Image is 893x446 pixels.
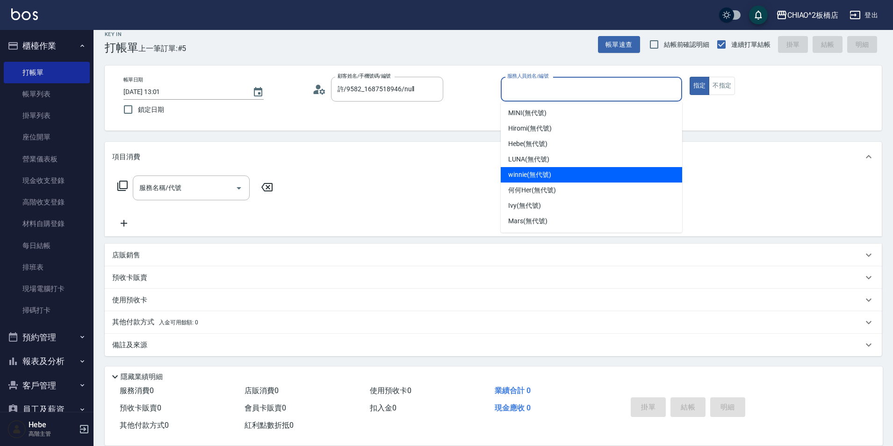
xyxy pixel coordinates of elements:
h3: 打帳單 [105,41,138,54]
span: 結帳前確認明細 [664,40,710,50]
p: 隱藏業績明細 [121,372,163,382]
span: 何何Her (無代號) [508,185,556,195]
button: Open [231,181,246,196]
p: 項目消費 [112,152,140,162]
span: 會員卡販賣 0 [245,403,286,412]
a: 營業儀表板 [4,148,90,170]
label: 服務人員姓名/編號 [507,73,548,80]
a: 掃碼打卡 [4,300,90,321]
button: CHIAO^2板橋店 [772,6,843,25]
span: LUNA (無代號) [508,154,549,164]
button: 帳單速查 [598,36,640,53]
span: 鎖定日期 [138,105,164,115]
span: Hiromi (無代號) [508,124,551,133]
a: 掛單列表 [4,105,90,126]
span: Mars (無代號) [508,216,547,226]
a: 現金收支登錄 [4,170,90,191]
span: winnie (無代號) [508,170,551,180]
span: 店販消費 0 [245,386,279,395]
button: 客戶管理 [4,373,90,398]
p: 使用預收卡 [112,295,147,305]
input: YYYY/MM/DD hh:mm [123,84,243,100]
label: 帳單日期 [123,76,143,83]
button: 不指定 [709,77,735,95]
span: 扣入金 0 [370,403,396,412]
span: 其他付款方式 0 [120,421,169,430]
span: 連續打單結帳 [731,40,771,50]
a: 每日結帳 [4,235,90,256]
button: 登出 [846,7,882,24]
div: 項目消費 [105,142,882,172]
p: 高階主管 [29,430,76,438]
img: Logo [11,8,38,20]
button: Choose date, selected date is 2025-10-05 [247,81,269,103]
span: 入金可用餘額: 0 [159,319,199,326]
div: 其他付款方式入金可用餘額: 0 [105,311,882,334]
button: 櫃檯作業 [4,34,90,58]
p: 預收卡販賣 [112,273,147,283]
a: 帳單列表 [4,83,90,105]
button: 預約管理 [4,325,90,350]
span: 上一筆訂單:#5 [138,43,187,54]
div: 預收卡販賣 [105,266,882,289]
a: 打帳單 [4,62,90,83]
img: Person [7,420,26,439]
a: 高階收支登錄 [4,191,90,213]
label: 顧客姓名/手機號碼/編號 [338,73,391,80]
a: 排班表 [4,256,90,278]
button: save [749,6,768,24]
span: Ivy (無代號) [508,201,541,211]
span: 服務消費 0 [120,386,154,395]
button: 報表及分析 [4,349,90,373]
a: 座位開單 [4,126,90,148]
span: Hebe (無代號) [508,139,547,149]
span: 業績合計 0 [495,386,531,395]
span: 使用預收卡 0 [370,386,411,395]
button: 員工及薪資 [4,397,90,422]
span: 現金應收 0 [495,403,531,412]
h2: Key In [105,31,138,37]
div: CHIAO^2板橋店 [787,9,839,21]
a: 材料自購登錄 [4,213,90,234]
p: 備註及來源 [112,340,147,350]
div: 使用預收卡 [105,289,882,311]
div: 備註及來源 [105,334,882,356]
a: 現場電腦打卡 [4,278,90,300]
span: 紅利點數折抵 0 [245,421,294,430]
span: 預收卡販賣 0 [120,403,161,412]
p: 其他付款方式 [112,317,198,328]
p: 店販銷售 [112,250,140,260]
h5: Hebe [29,420,76,430]
span: MINI (無代號) [508,108,547,118]
button: 指定 [690,77,710,95]
div: 店販銷售 [105,244,882,266]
